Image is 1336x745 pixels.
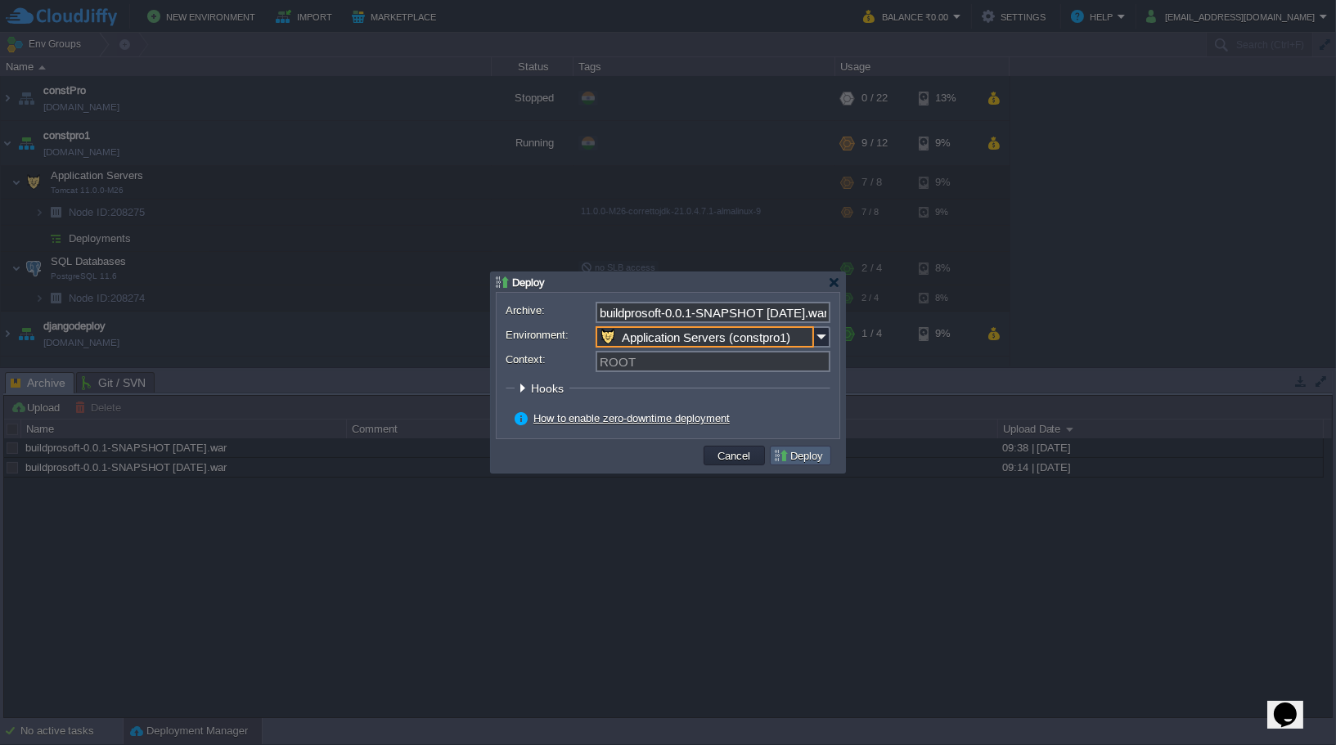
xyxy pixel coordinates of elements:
label: Environment: [506,326,594,343]
label: Archive: [506,302,594,319]
button: Deploy [773,448,828,463]
a: How to enable zero-downtime deployment [533,412,730,424]
span: Hooks [531,382,568,395]
label: Context: [506,351,594,368]
iframe: chat widget [1267,680,1320,729]
button: Cancel [713,448,756,463]
span: Deploy [512,276,545,289]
